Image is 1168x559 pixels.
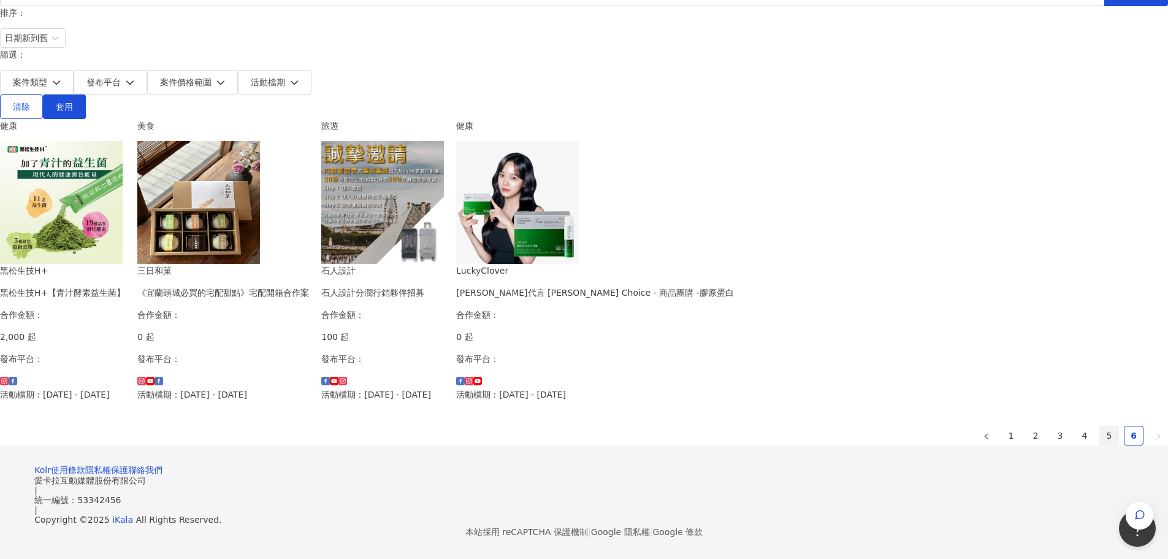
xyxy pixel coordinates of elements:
span: 活動檔期 [251,77,285,87]
button: 活動檔期 [238,70,311,94]
a: 3 [1051,426,1069,445]
li: 5 [1099,426,1119,445]
li: 1 [1001,426,1021,445]
p: 發布平台： [137,352,309,366]
div: LuckyClover [456,264,733,277]
span: | [588,527,591,537]
div: Copyright © 2025 All Rights Reserved. [34,515,1134,525]
p: 發布平台： [456,352,733,366]
span: right [1155,433,1162,440]
button: 發布平台 [74,70,147,94]
p: 活動檔期：[DATE] - [DATE] [456,388,733,401]
span: | [34,505,37,515]
a: 1 [1002,426,1020,445]
p: 100 起 [321,330,444,344]
a: 聯絡我們 [128,465,162,475]
p: 活動檔期：[DATE] - [DATE] [137,388,309,401]
span: 套用 [56,102,73,112]
span: 清除 [13,102,30,112]
p: 合作金額： [321,308,444,322]
button: 套用 [43,94,86,119]
p: 合作金額： [137,308,309,322]
iframe: Help Scout Beacon - Open [1119,510,1156,547]
li: 3 [1050,426,1070,445]
div: 三日和菓 [137,264,309,277]
li: Next Page [1148,426,1168,445]
span: 發布平台 [86,77,121,87]
a: 5 [1100,426,1118,445]
span: | [34,485,37,495]
img: 韓國健康食品功能性膠原蛋白 [456,141,579,264]
div: 《宜蘭頭城必買的宅配甜點》宅配開箱合作案 [137,286,309,299]
p: 活動檔期：[DATE] - [DATE] [321,388,444,401]
img: 石人設計行李箱 [321,141,444,264]
span: left [983,433,990,440]
a: 6 [1124,426,1143,445]
li: 4 [1075,426,1094,445]
div: 石人設計 [321,264,444,277]
a: Kolr [34,465,51,475]
span: 日期新到舊 [5,29,61,47]
div: 石人設計分潤行銷夥伴招募 [321,286,444,299]
p: 0 起 [456,330,733,344]
p: 0 起 [137,330,309,344]
div: 統一編號：53342456 [34,495,1134,505]
a: iKala [112,515,133,525]
a: 2 [1026,426,1045,445]
span: 案件價格範圍 [160,77,212,87]
span: | [650,527,653,537]
div: 旅遊 [321,119,444,133]
img: 《宜蘭頭城必買的宅配甜點》宅配開箱合作案 [137,141,260,264]
div: 愛卡拉互動媒體股份有限公司 [34,476,1134,485]
div: [PERSON_NAME]代言 [PERSON_NAME] Choice - 商品團購 -膠原蛋白 [456,286,733,299]
div: 健康 [456,119,733,133]
span: 本站採用 reCAPTCHA 保護機制 [465,525,703,539]
p: 合作金額： [456,308,733,322]
li: Previous Page [977,426,996,445]
p: 發布平台： [321,352,444,366]
button: right [1148,426,1168,445]
a: 使用條款 [51,465,85,475]
li: 6 [1124,426,1143,445]
button: left [977,426,996,445]
a: Google 隱私權 [591,527,650,537]
button: 案件價格範圍 [147,70,238,94]
a: Google 條款 [652,527,703,537]
a: 隱私權保護 [85,465,128,475]
span: 案件類型 [13,77,47,87]
div: 美食 [137,119,309,133]
a: 4 [1075,426,1094,445]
